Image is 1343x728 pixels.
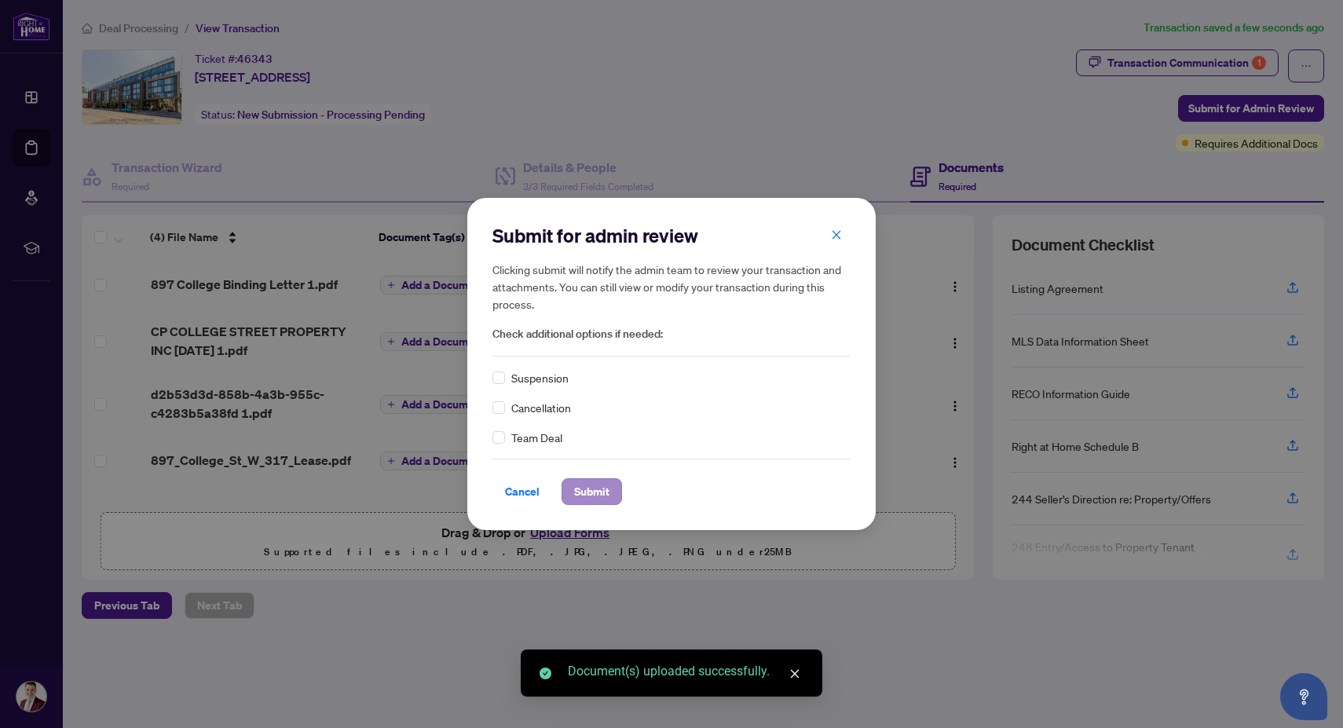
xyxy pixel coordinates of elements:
span: close [789,668,800,679]
div: Document(s) uploaded successfully. [568,662,803,681]
span: Team Deal [511,429,562,446]
span: close [831,229,842,240]
span: Cancellation [511,399,571,416]
a: Close [786,665,803,682]
span: Submit [574,479,609,504]
button: Cancel [492,478,552,505]
span: check-circle [540,668,551,679]
span: Suspension [511,369,569,386]
button: Open asap [1280,673,1327,720]
h5: Clicking submit will notify the admin team to review your transaction and attachments. You can st... [492,261,851,313]
button: Submit [562,478,622,505]
h2: Submit for admin review [492,223,851,248]
span: Cancel [505,479,540,504]
span: Check additional options if needed: [492,325,851,343]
